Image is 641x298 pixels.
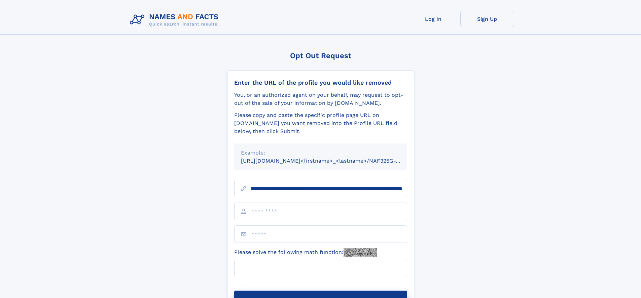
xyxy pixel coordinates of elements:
[406,11,460,27] a: Log In
[234,91,407,107] div: You, or an authorized agent on your behalf, may request to opt-out of the sale of your informatio...
[241,149,400,157] div: Example:
[234,79,407,86] div: Enter the URL of the profile you would like removed
[227,51,414,60] div: Opt Out Request
[234,111,407,135] div: Please copy and paste the specific profile page URL on [DOMAIN_NAME] you want removed into the Pr...
[127,11,224,29] img: Logo Names and Facts
[241,158,420,164] small: [URL][DOMAIN_NAME]<firstname>_<lastname>/NAF325G-xxxxxxxx
[234,248,377,257] label: Please solve the following math function:
[460,11,514,27] a: Sign Up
